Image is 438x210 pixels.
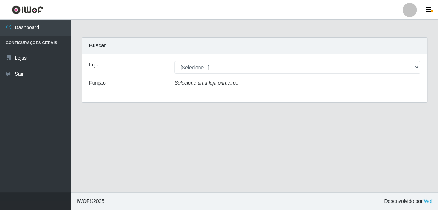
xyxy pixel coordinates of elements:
[89,61,98,69] label: Loja
[384,198,432,205] span: Desenvolvido por
[89,43,106,48] strong: Buscar
[422,198,432,204] a: iWof
[77,198,106,205] span: © 2025 .
[12,5,43,14] img: CoreUI Logo
[77,198,90,204] span: IWOF
[89,79,106,87] label: Função
[174,80,240,86] i: Selecione uma loja primeiro...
